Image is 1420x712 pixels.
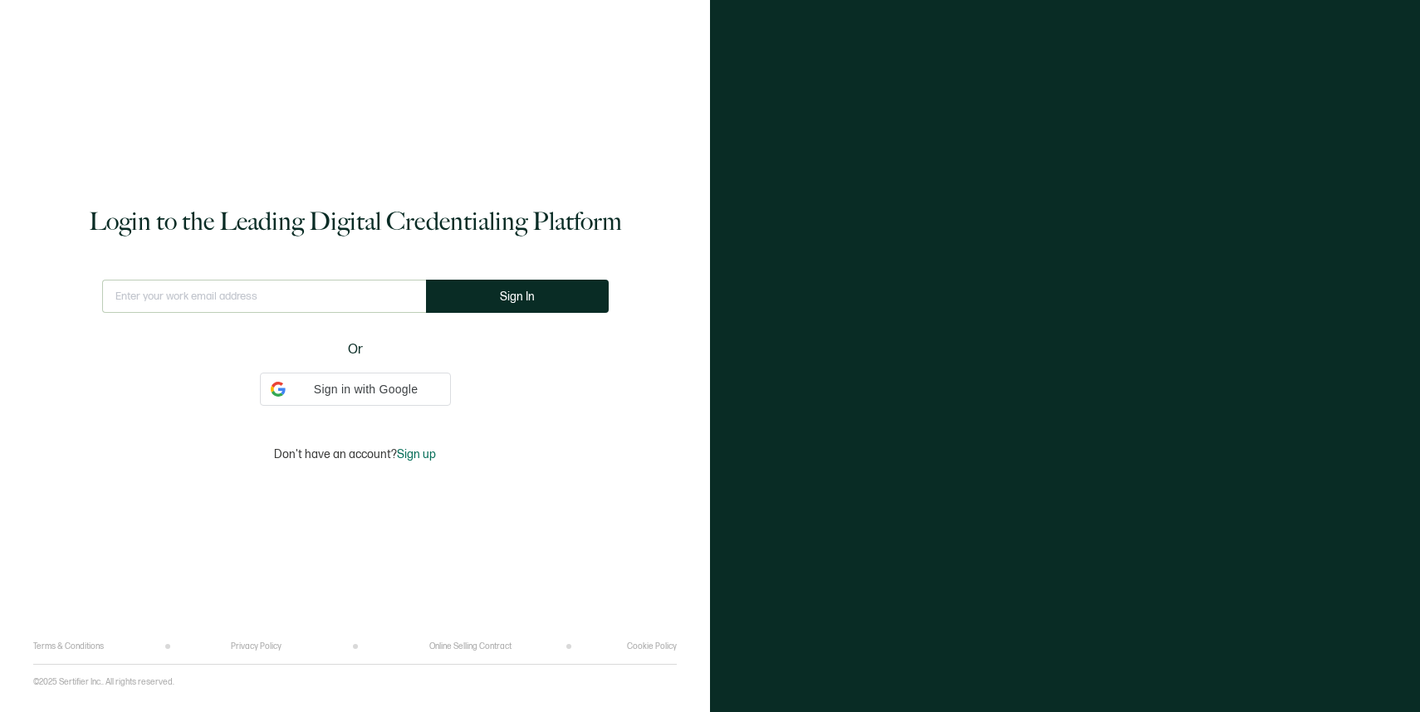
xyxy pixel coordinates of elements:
[348,339,363,360] span: Or
[274,447,436,461] p: Don't have an account?
[627,641,677,651] a: Cookie Policy
[429,641,512,651] a: Online Selling Contract
[397,447,436,461] span: Sign up
[260,373,451,406] div: Sign in with Google
[33,677,174,687] p: ©2025 Sertifier Inc.. All rights reserved.
[89,205,622,238] h1: Login to the Leading Digital Credentialing Platform
[33,641,104,651] a: Terms & Conditions
[231,641,282,651] a: Privacy Policy
[292,381,440,398] span: Sign in with Google
[500,290,535,303] span: Sign In
[102,280,426,313] input: Enter your work email address
[426,280,609,313] button: Sign In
